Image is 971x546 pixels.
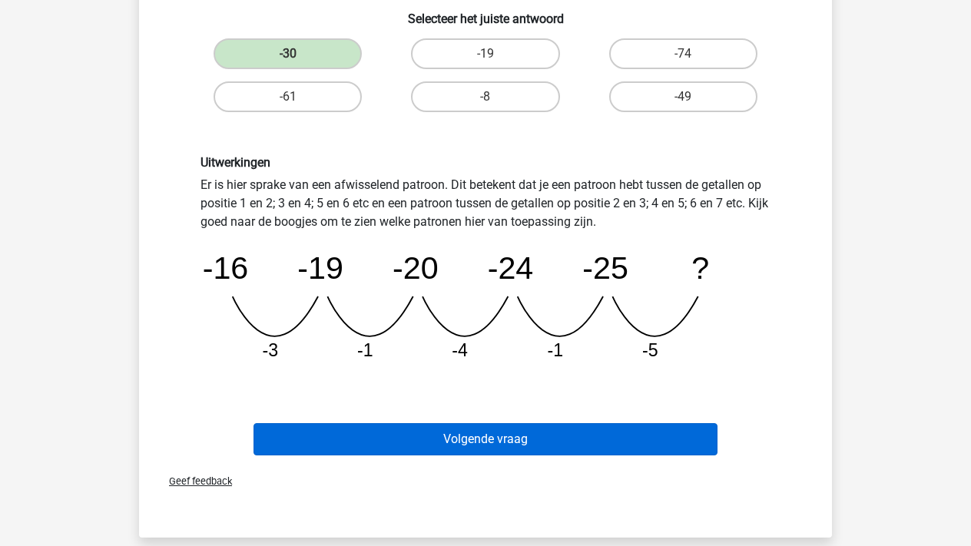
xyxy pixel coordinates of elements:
label: -61 [214,81,362,112]
tspan: -24 [488,250,534,286]
tspan: -25 [582,250,628,286]
h6: Uitwerkingen [200,155,771,170]
label: -74 [609,38,757,69]
div: Er is hier sprake van een afwisselend patroon. Dit betekent dat je een patroon hebt tussen de get... [189,155,782,374]
tspan: -3 [263,340,279,360]
label: -8 [411,81,559,112]
tspan: -16 [203,250,249,286]
tspan: -1 [548,340,564,360]
label: -30 [214,38,362,69]
label: -49 [609,81,757,112]
tspan: -1 [357,340,373,360]
tspan: -5 [642,340,658,360]
span: Geef feedback [157,475,232,487]
button: Volgende vraag [254,423,718,455]
tspan: ? [691,250,709,286]
label: -19 [411,38,559,69]
tspan: -19 [297,250,343,286]
tspan: -4 [452,340,468,360]
tspan: -20 [393,250,439,286]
